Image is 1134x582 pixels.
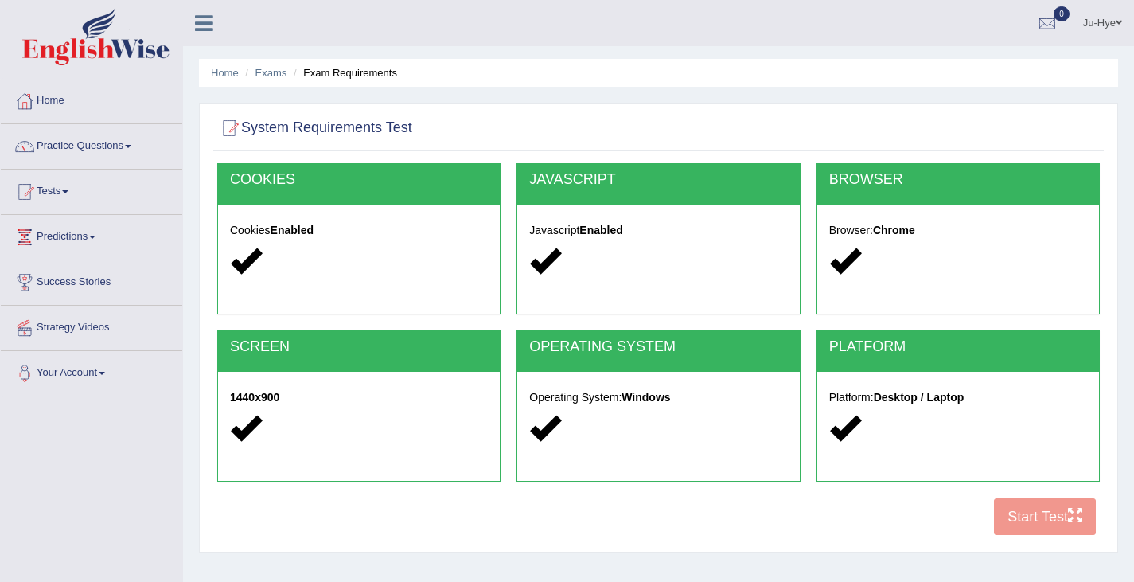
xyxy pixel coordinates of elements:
a: Practice Questions [1,124,182,164]
strong: Enabled [271,224,314,236]
a: Home [1,79,182,119]
h5: Operating System: [529,392,787,404]
a: Success Stories [1,260,182,300]
a: Predictions [1,215,182,255]
a: Home [211,67,239,79]
a: Tests [1,170,182,209]
a: Your Account [1,351,182,391]
strong: Enabled [579,224,622,236]
h2: JAVASCRIPT [529,172,787,188]
span: 0 [1054,6,1070,21]
h5: Cookies [230,225,488,236]
h5: Browser: [829,225,1087,236]
h2: COOKIES [230,172,488,188]
h5: Javascript [529,225,787,236]
strong: 1440x900 [230,391,279,404]
li: Exam Requirements [290,65,397,80]
a: Exams [255,67,287,79]
h2: System Requirements Test [217,116,412,140]
strong: Windows [622,391,670,404]
h2: OPERATING SYSTEM [529,339,787,355]
strong: Chrome [873,224,915,236]
a: Strategy Videos [1,306,182,346]
h2: BROWSER [829,172,1087,188]
h2: SCREEN [230,339,488,355]
strong: Desktop / Laptop [874,391,964,404]
h5: Platform: [829,392,1087,404]
h2: PLATFORM [829,339,1087,355]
